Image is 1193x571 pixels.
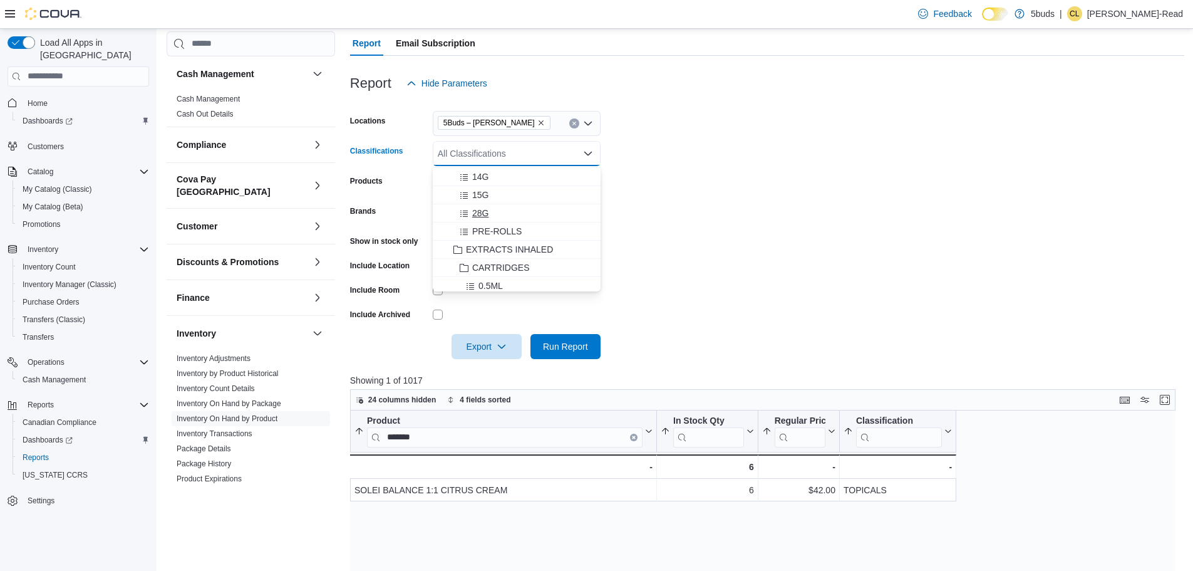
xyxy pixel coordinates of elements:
[472,207,488,219] span: 28G
[354,483,653,498] div: SOLEI BALANCE 1:1 CITRUS CREAM
[310,219,325,234] button: Customer
[23,355,70,370] button: Operations
[350,285,400,295] label: Include Room
[18,277,149,292] span: Inventory Manager (Classic)
[762,459,835,474] div: -
[762,415,835,447] button: Regular Price
[177,291,210,304] h3: Finance
[23,116,73,126] span: Dashboards
[177,354,250,363] a: Inventory Adjustments
[177,327,307,340] button: Inventory
[913,1,976,26] a: Feedback
[350,146,403,156] label: Classifications
[23,280,116,290] span: Inventory Manager (Classic)
[13,431,154,449] a: Dashboards
[13,181,154,198] button: My Catalog (Classic)
[177,474,242,483] a: Product Expirations
[351,392,442,407] button: 24 columns hidden
[856,415,942,427] div: Classification
[353,31,381,56] span: Report
[310,66,325,81] button: Cash Management
[13,112,154,130] a: Dashboards
[433,259,601,277] button: CARTRIDGES
[396,31,475,56] span: Email Subscription
[1060,6,1062,21] p: |
[350,374,1184,387] p: Showing 1 of 1017
[23,139,69,154] a: Customers
[433,186,601,204] button: 15G
[3,396,154,414] button: Reports
[23,184,92,194] span: My Catalog (Classic)
[177,110,234,118] a: Cash Out Details
[23,262,76,272] span: Inventory Count
[354,415,653,447] button: ProductClear input
[443,117,535,129] span: 5Buds – [PERSON_NAME]
[18,113,78,128] a: Dashboards
[18,372,149,387] span: Cash Management
[177,109,234,119] span: Cash Out Details
[433,168,601,186] button: 14G
[18,450,54,465] a: Reports
[18,415,149,430] span: Canadian Compliance
[177,220,217,233] h3: Customer
[23,164,149,179] span: Catalog
[310,137,325,152] button: Compliance
[177,291,307,304] button: Finance
[177,173,307,198] button: Cova Pay [GEOGRAPHIC_DATA]
[28,142,64,152] span: Customers
[13,449,154,466] button: Reports
[8,89,149,543] nav: Complex example
[630,433,638,441] button: Clear input
[350,176,383,186] label: Products
[23,417,96,427] span: Canadian Compliance
[13,466,154,484] button: [US_STATE] CCRS
[28,167,53,177] span: Catalog
[3,354,154,371] button: Operations
[350,206,376,216] label: Brands
[13,371,154,389] button: Cash Management
[18,330,149,345] span: Transfers
[310,178,325,193] button: Cova Pay [GEOGRAPHIC_DATA]
[13,258,154,276] button: Inventory Count
[177,399,281,409] span: Inventory On Hand by Package
[177,414,277,424] span: Inventory On Hand by Product
[23,95,149,111] span: Home
[28,98,48,108] span: Home
[23,242,63,257] button: Inventory
[28,357,65,367] span: Operations
[177,256,307,268] button: Discounts & Promotions
[177,95,240,103] a: Cash Management
[23,435,73,445] span: Dashboards
[844,483,952,498] div: TOPICALS
[177,220,307,233] button: Customer
[472,170,488,183] span: 14G
[460,395,510,405] span: 4 fields sorted
[18,113,149,128] span: Dashboards
[23,375,86,385] span: Cash Management
[537,119,545,127] button: Remove 5Buds – Warman from selection in this group
[421,77,487,90] span: Hide Parameters
[1117,392,1132,407] button: Keyboard shortcuts
[177,369,279,379] span: Inventory by Product Historical
[354,459,653,474] div: -
[18,330,59,345] a: Transfers
[18,312,149,327] span: Transfers (Classic)
[23,202,83,212] span: My Catalog (Beta)
[982,8,1008,21] input: Dark Mode
[23,397,59,412] button: Reports
[23,139,149,154] span: Customers
[18,432,149,448] span: Dashboards
[177,327,216,340] h3: Inventory
[18,217,66,232] a: Promotions
[3,137,154,155] button: Customers
[569,118,579,128] button: Clear input
[401,71,492,96] button: Hide Parameters
[177,429,252,439] span: Inventory Transactions
[35,36,149,61] span: Load All Apps in [GEOGRAPHIC_DATA]
[583,118,593,128] button: Open list of options
[18,468,149,483] span: Washington CCRS
[177,384,255,394] span: Inventory Count Details
[167,351,335,537] div: Inventory
[442,392,515,407] button: 4 fields sorted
